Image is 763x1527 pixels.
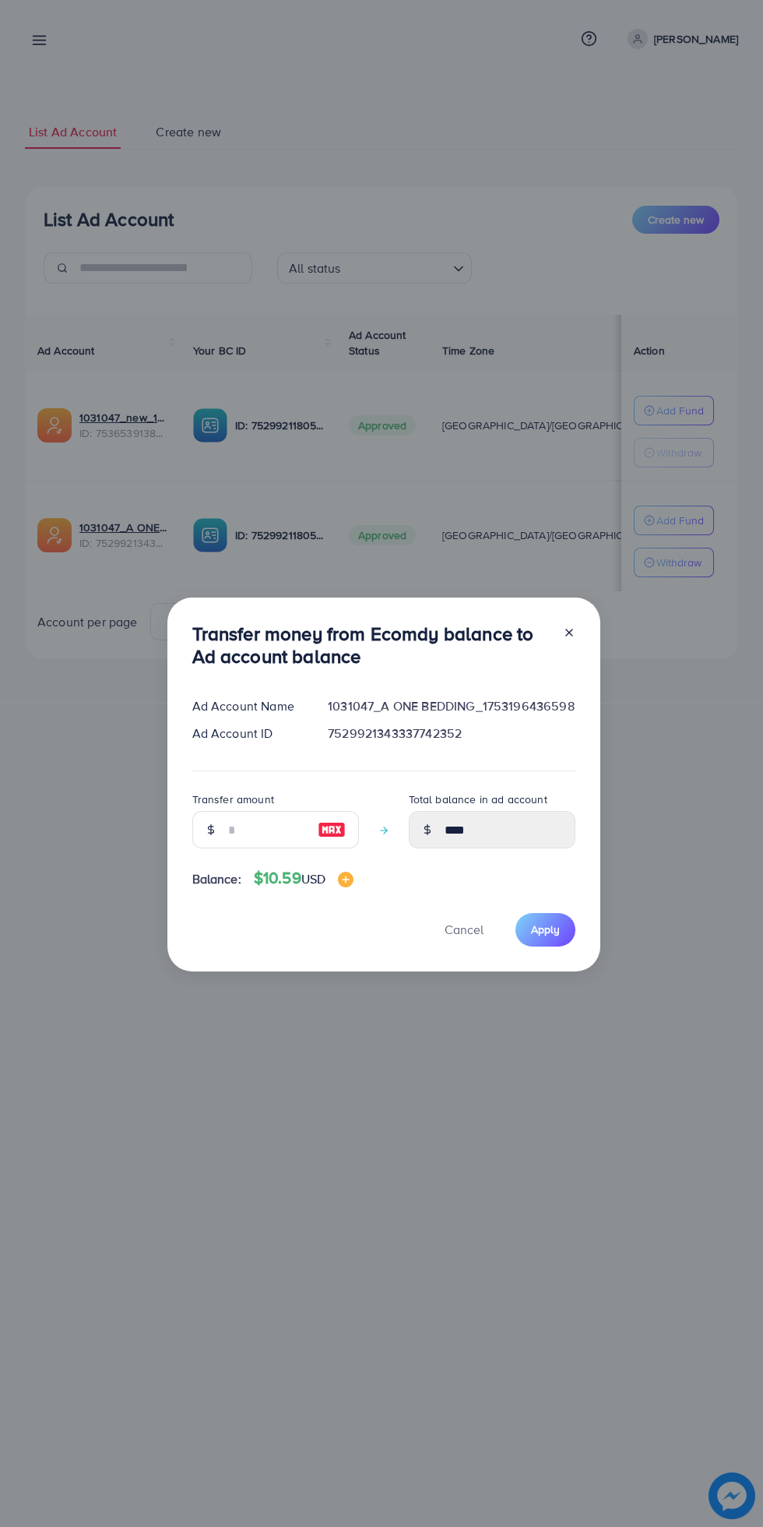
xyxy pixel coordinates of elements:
[180,725,316,742] div: Ad Account ID
[338,872,353,887] img: image
[515,913,575,947] button: Apply
[315,725,587,742] div: 7529921343337742352
[445,921,483,938] span: Cancel
[318,820,346,839] img: image
[180,697,316,715] div: Ad Account Name
[192,792,274,807] label: Transfer amount
[425,913,503,947] button: Cancel
[192,622,550,668] h3: Transfer money from Ecomdy balance to Ad account balance
[315,697,587,715] div: 1031047_A ONE BEDDING_1753196436598
[531,922,560,937] span: Apply
[301,870,325,887] span: USD
[409,792,547,807] label: Total balance in ad account
[192,870,241,888] span: Balance:
[254,869,353,888] h4: $10.59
